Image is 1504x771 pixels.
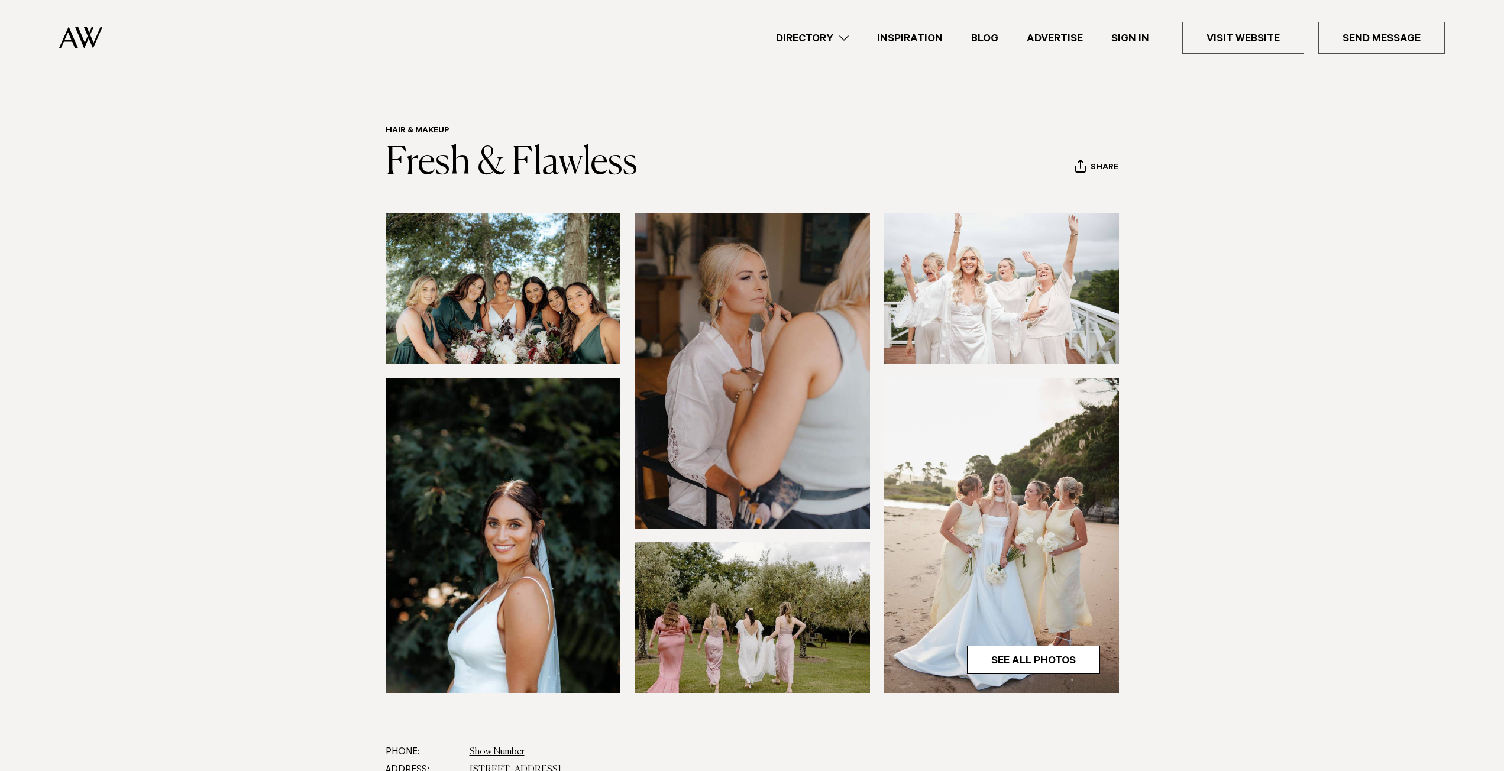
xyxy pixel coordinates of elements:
span: Share [1091,163,1118,174]
a: Advertise [1013,30,1097,46]
a: Inspiration [863,30,957,46]
a: Show Number [470,747,525,757]
a: Blog [957,30,1013,46]
a: Directory [762,30,863,46]
a: Sign In [1097,30,1163,46]
a: Send Message [1318,22,1445,54]
a: Visit Website [1182,22,1304,54]
a: Hair & Makeup [386,127,449,136]
img: Auckland Weddings Logo [59,27,102,48]
dt: Phone: [386,743,460,761]
button: Share [1075,159,1119,177]
a: See All Photos [967,646,1100,674]
a: Fresh & Flawless [386,144,638,182]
